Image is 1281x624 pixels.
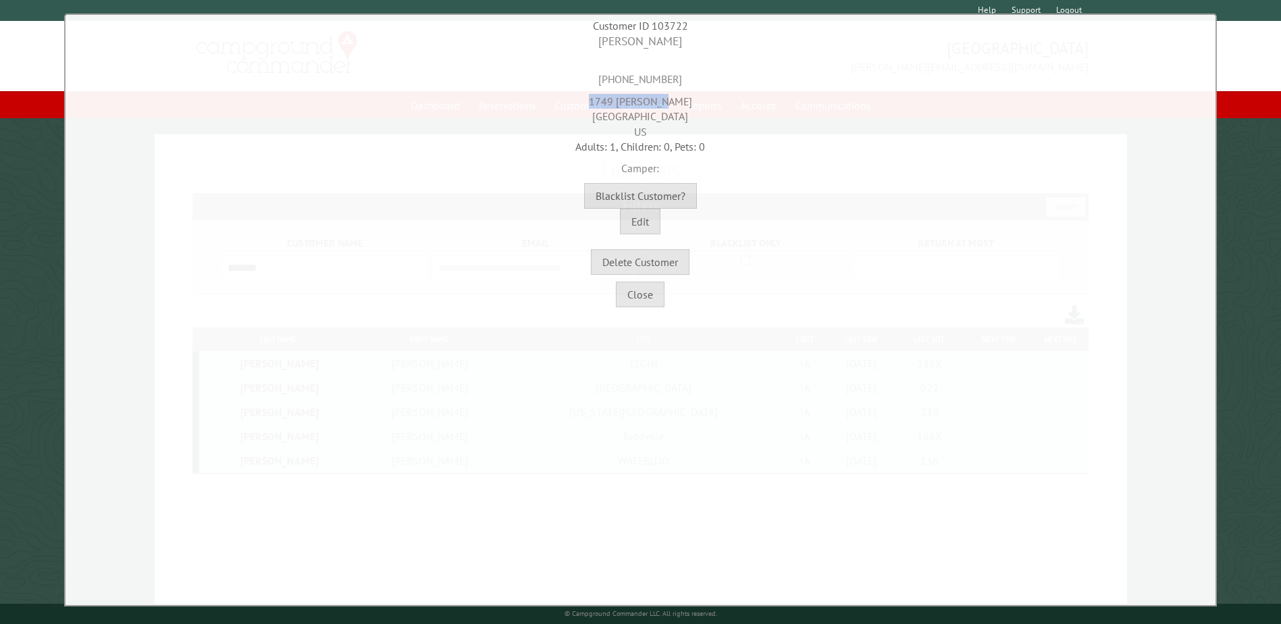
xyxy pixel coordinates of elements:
[620,209,660,234] button: Edit
[69,18,1212,33] div: Customer ID 103722
[69,154,1212,176] div: Camper:
[591,249,689,275] button: Delete Customer
[565,609,717,618] small: © Campground Commander LLC. All rights reserved.
[69,87,1212,139] div: 1749 [PERSON_NAME] [GEOGRAPHIC_DATA] US
[584,183,697,209] button: Blacklist Customer?
[69,50,1212,87] div: [PHONE_NUMBER]
[616,282,664,307] button: Close
[69,139,1212,154] div: Adults: 1, Children: 0, Pets: 0
[69,33,1212,50] div: [PERSON_NAME]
